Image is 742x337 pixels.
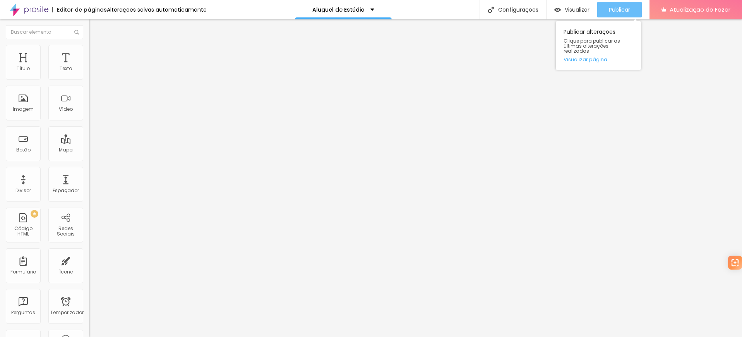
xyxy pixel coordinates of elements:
font: Clique para publicar as últimas alterações realizadas [564,38,620,54]
font: Espaçador [53,187,79,194]
font: Imagem [13,106,34,112]
button: Visualizar [547,2,597,17]
font: Visualizar página [564,56,607,63]
font: Mapa [59,146,73,153]
font: Configurações [498,6,538,14]
input: Buscar elemento [6,25,83,39]
font: Visualizar [565,6,589,14]
font: Formulário [10,268,36,275]
font: Alterações salvas automaticamente [107,6,207,14]
font: Vídeo [59,106,73,112]
font: Temporizador [50,309,84,316]
font: Texto [60,65,72,72]
iframe: Editor [89,19,742,337]
img: view-1.svg [554,7,561,13]
font: Divisor [15,187,31,194]
font: Ícone [59,268,73,275]
font: Botão [16,146,31,153]
font: Publicar alterações [564,28,615,36]
font: Perguntas [11,309,35,316]
font: Publicar [609,6,630,14]
font: Atualização do Fazer [670,5,730,14]
button: Publicar [597,2,642,17]
font: Código HTML [14,225,33,237]
font: Editor de páginas [57,6,107,14]
a: Visualizar página [564,57,633,62]
font: Redes Sociais [57,225,75,237]
font: Aluguel de Estúdio [312,6,365,14]
img: Ícone [74,30,79,34]
font: Título [17,65,30,72]
img: Ícone [488,7,494,13]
